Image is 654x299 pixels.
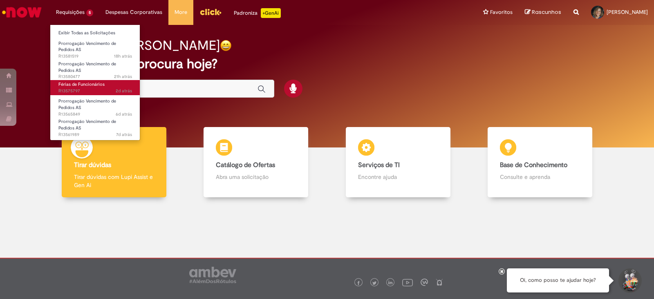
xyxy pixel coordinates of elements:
time: 25/09/2025 10:46:24 [116,111,132,117]
img: logo_footer_linkedin.png [388,281,392,286]
a: Catálogo de Ofertas Abra uma solicitação [185,127,327,198]
a: Aberto R13575797 : Férias de Funcionários [50,80,140,95]
img: logo_footer_youtube.png [402,277,413,288]
span: More [175,8,187,16]
time: 29/09/2025 10:39:07 [116,88,132,94]
span: Prorrogação Vencimento de Pedidos AS [58,40,116,53]
a: Aberto R13580477 : Prorrogação Vencimento de Pedidos AS [50,60,140,77]
ul: Requisições [50,25,140,141]
span: 18h atrás [114,53,132,59]
time: 30/09/2025 13:37:51 [114,53,132,59]
span: 6d atrás [116,111,132,117]
span: Rascunhos [532,8,561,16]
div: Oi, como posso te ajudar hoje? [507,268,609,292]
img: happy-face.png [220,40,232,51]
a: Base de Conhecimento Consulte e aprenda [469,127,611,198]
a: Aberto R13581519 : Prorrogação Vencimento de Pedidos AS [50,39,140,57]
span: Favoritos [490,8,513,16]
p: Encontre ajuda [358,173,438,181]
span: 2d atrás [116,88,132,94]
img: logo_footer_twitter.png [372,281,376,285]
img: logo_footer_workplace.png [421,279,428,286]
a: Serviços de TI Encontre ajuda [327,127,469,198]
a: Aberto R13565849 : Prorrogação Vencimento de Pedidos AS [50,97,140,114]
img: logo_footer_facebook.png [356,281,361,285]
a: Rascunhos [525,9,561,16]
span: R13575797 [58,88,132,94]
img: click_logo_yellow_360x200.png [199,6,222,18]
span: Despesas Corporativas [105,8,162,16]
p: +GenAi [261,8,281,18]
button: Iniciar Conversa de Suporte [617,268,642,293]
p: Consulte e aprenda [500,173,580,181]
time: 24/09/2025 10:10:48 [116,132,132,138]
a: Tirar dúvidas Tirar dúvidas com Lupi Assist e Gen Ai [43,127,185,198]
span: R13581519 [58,53,132,60]
span: R13561989 [58,132,132,138]
a: Exibir Todas as Solicitações [50,29,140,38]
span: Prorrogação Vencimento de Pedidos AS [58,61,116,74]
span: R13565849 [58,111,132,118]
a: Aberto R13561989 : Prorrogação Vencimento de Pedidos AS [50,117,140,135]
span: 21h atrás [114,74,132,80]
h2: O que você procura hoje? [63,57,591,71]
p: Abra uma solicitação [216,173,296,181]
div: Padroniza [234,8,281,18]
span: R13580477 [58,74,132,80]
img: logo_footer_ambev_rotulo_gray.png [189,267,236,283]
b: Tirar dúvidas [74,161,111,169]
span: [PERSON_NAME] [607,9,648,16]
b: Serviços de TI [358,161,400,169]
img: logo_footer_naosei.png [436,279,443,286]
p: Tirar dúvidas com Lupi Assist e Gen Ai [74,173,154,189]
time: 30/09/2025 10:29:39 [114,74,132,80]
span: Prorrogação Vencimento de Pedidos AS [58,98,116,111]
b: Base de Conhecimento [500,161,567,169]
b: Catálogo de Ofertas [216,161,275,169]
span: Prorrogação Vencimento de Pedidos AS [58,118,116,131]
span: 7d atrás [116,132,132,138]
h2: Bom dia, [PERSON_NAME] [63,38,220,53]
span: Férias de Funcionários [58,81,105,87]
span: 5 [86,9,93,16]
span: Requisições [56,8,85,16]
img: ServiceNow [1,4,43,20]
